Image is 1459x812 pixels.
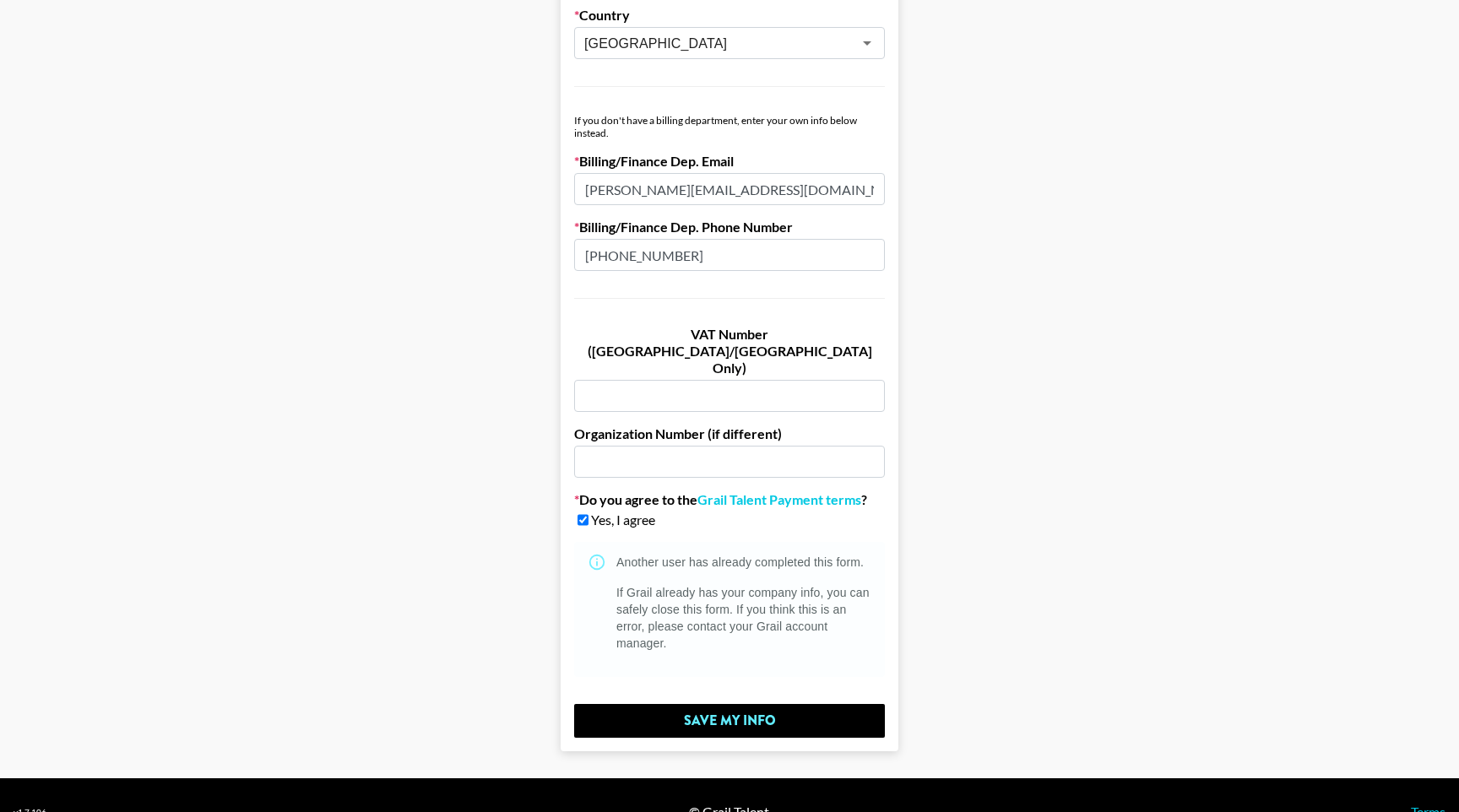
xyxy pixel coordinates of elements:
[616,584,871,652] div: If Grail already has your company info, you can safely close this form. If you think this is an e...
[574,704,885,738] input: Save My Info
[697,491,861,508] a: Grail Talent Payment terms
[574,425,885,442] label: Organization Number (if different)
[574,7,885,24] label: Country
[574,219,885,235] label: Billing/Finance Dep. Phone Number
[574,114,885,139] div: If you don't have a billing department, enter your own info below instead.
[855,31,879,55] button: Open
[574,491,885,508] label: Do you agree to the ?
[574,326,885,376] label: VAT Number ([GEOGRAPHIC_DATA]/[GEOGRAPHIC_DATA] Only)
[574,153,885,170] label: Billing/Finance Dep. Email
[591,512,655,528] span: Yes, I agree
[616,554,871,571] div: Another user has already completed this form.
